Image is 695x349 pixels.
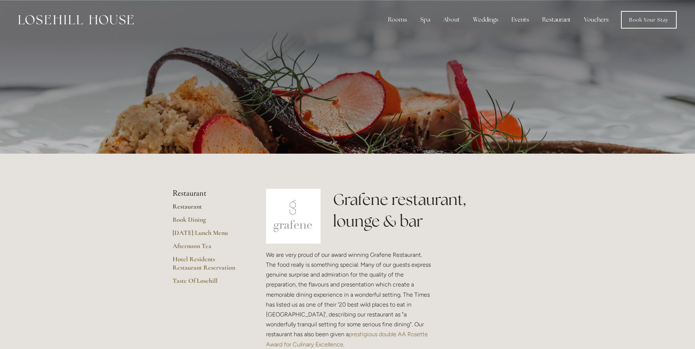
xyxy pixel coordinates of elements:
[173,229,243,242] a: [DATE] Lunch Menu
[333,189,522,232] h1: Grafene restaurant, lounge & bar
[173,277,243,290] a: Taste Of Losehill
[506,12,535,27] div: Events
[173,242,243,255] a: Afternoon Tea
[266,189,321,244] img: grafene.jpg
[173,202,243,215] a: Restaurant
[467,12,504,27] div: Weddings
[437,12,466,27] div: About
[578,12,614,27] a: Vouchers
[414,12,436,27] div: Spa
[173,255,243,277] a: Hotel Residents Restaurant Reservation
[382,12,413,27] div: Rooms
[266,331,429,348] a: prestigious double AA Rosette Award for Culinary Excellence
[18,15,134,25] img: Losehill House
[173,215,243,229] a: Book Dining
[173,189,243,198] li: Restaurant
[536,12,577,27] div: Restaurant
[621,11,677,29] a: Book Your Stay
